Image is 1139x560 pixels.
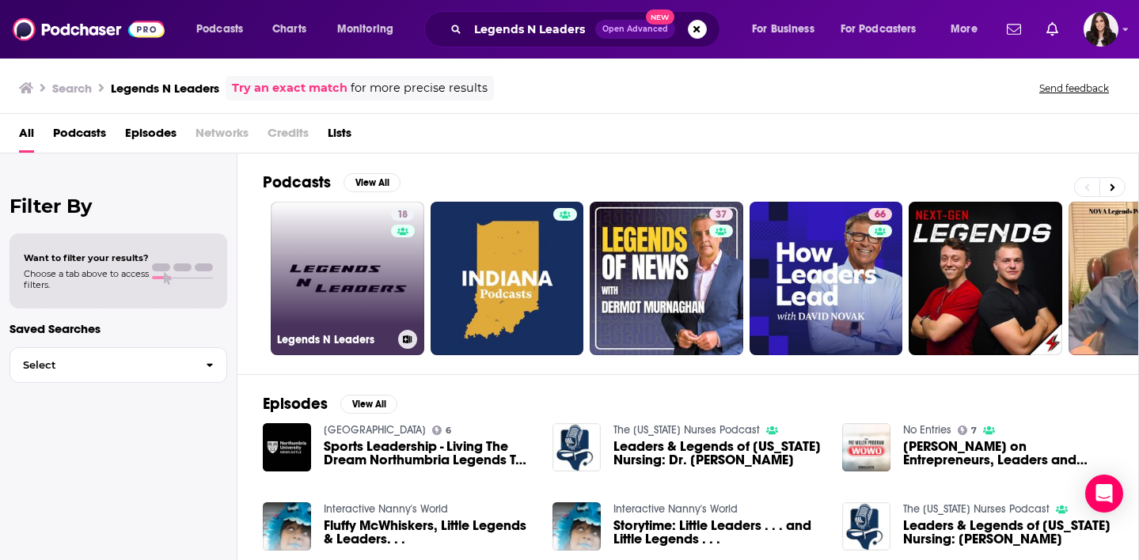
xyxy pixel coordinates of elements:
span: Charts [272,18,306,40]
a: Episodes [125,120,177,153]
a: Sports Leadership - Living The Dream Northumbria Legends To Sector Leaders - Podcast [324,440,533,467]
button: View All [340,395,397,414]
img: User Profile [1084,12,1118,47]
button: open menu [326,17,414,42]
a: The Texas Nurses Podcast [613,423,760,437]
span: 6 [446,427,451,434]
h3: Search [52,81,92,96]
span: Open Advanced [602,25,668,33]
a: Lists [328,120,351,153]
h2: Filter By [9,195,227,218]
span: 18 [397,207,408,223]
button: open menu [185,17,264,42]
a: Northumbria University [324,423,426,437]
span: Choose a tab above to access filters. [24,268,149,290]
button: Select [9,347,227,383]
a: 66 [750,202,903,355]
a: Marlin Stutzman on Entrepreneurs, Leaders and Legends [903,440,1113,467]
img: Leaders & Legends of Texas Nursing: Dr. Michael Evans [552,423,601,471]
button: open menu [940,17,997,42]
img: Leaders & Legends of Texas Nursing: Dr. Lynn Wieck [842,502,890,551]
span: Podcasts [196,18,243,40]
img: Storytime: Little Leaders . . . and Little Legends . . . [552,502,601,551]
span: Leaders & Legends of [US_STATE] Nursing: Dr. [PERSON_NAME] [613,440,823,467]
button: open menu [830,17,940,42]
img: Sports Leadership - Living The Dream Northumbria Legends To Sector Leaders - Podcast [263,423,311,471]
span: 7 [971,427,977,434]
span: 37 [716,207,727,223]
img: Marlin Stutzman on Entrepreneurs, Leaders and Legends [842,423,890,471]
a: 37 [590,202,743,355]
h2: Episodes [263,394,328,414]
a: Try an exact match [232,79,347,97]
button: View All [344,173,401,192]
a: Charts [262,17,316,42]
span: Select [10,360,193,370]
a: Interactive Nanny's World [324,502,448,516]
a: Leaders & Legends of Texas Nursing: Dr. Michael Evans [613,440,823,467]
button: open menu [741,17,834,42]
a: Interactive Nanny's World [613,502,738,516]
a: Podcasts [53,120,106,153]
span: 66 [875,207,886,223]
a: 66 [868,208,892,221]
a: No Entries [903,423,951,437]
div: Open Intercom Messenger [1085,475,1123,513]
h2: Podcasts [263,172,331,192]
span: More [951,18,978,40]
span: Logged in as RebeccaShapiro [1084,12,1118,47]
a: Leaders & Legends of Texas Nursing: Dr. Lynn Wieck [903,519,1113,546]
button: Show profile menu [1084,12,1118,47]
span: Credits [268,120,309,153]
button: Open AdvancedNew [595,20,675,39]
a: 37 [709,208,733,221]
h3: Legends N Leaders [111,81,219,96]
input: Search podcasts, credits, & more... [468,17,595,42]
span: for more precise results [351,79,488,97]
div: Search podcasts, credits, & more... [439,11,735,47]
a: 18 [391,208,414,221]
a: Fluffy McWhiskers, Little Legends & Leaders. . . [324,519,533,546]
p: Saved Searches [9,321,227,336]
h3: Legends N Leaders [277,333,392,346]
a: 18Legends N Leaders [271,202,424,355]
a: Storytime: Little Leaders . . . and Little Legends . . . [613,519,823,546]
a: 7 [958,426,978,435]
a: PodcastsView All [263,172,401,192]
span: Want to filter your results? [24,252,149,263]
img: Podchaser - Follow, Share and Rate Podcasts [13,14,165,44]
a: Show notifications dropdown [1040,16,1065,43]
img: Fluffy McWhiskers, Little Legends & Leaders. . . [263,502,311,551]
a: The Texas Nurses Podcast [903,502,1050,516]
button: Send feedback [1035,81,1114,95]
a: 6 [432,426,452,435]
span: For Business [752,18,814,40]
a: Show notifications dropdown [1000,16,1027,43]
a: EpisodesView All [263,394,397,414]
span: Leaders & Legends of [US_STATE] Nursing: [PERSON_NAME] [903,519,1113,546]
span: [PERSON_NAME] on Entrepreneurs, Leaders and Legends [903,440,1113,467]
span: Networks [196,120,249,153]
span: New [646,9,674,25]
a: All [19,120,34,153]
span: For Podcasters [841,18,917,40]
span: Monitoring [337,18,393,40]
